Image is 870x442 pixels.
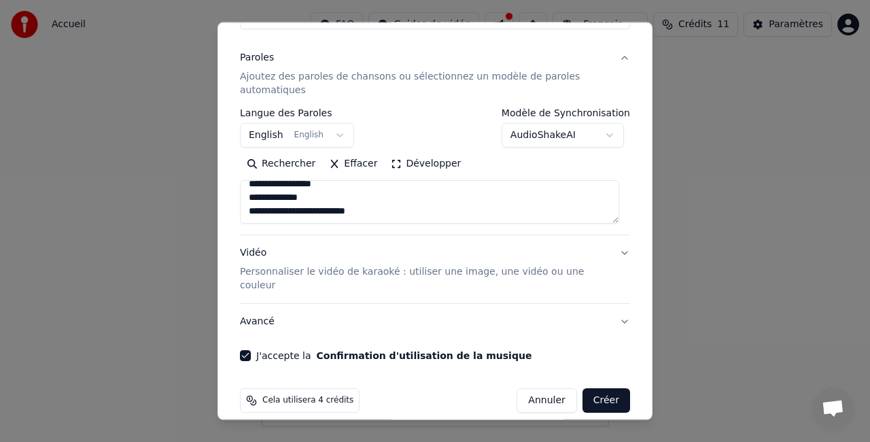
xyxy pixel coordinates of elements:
button: Rechercher [240,153,322,175]
p: Personnaliser le vidéo de karaoké : utiliser une image, une vidéo ou une couleur [240,265,608,292]
label: Modèle de Synchronisation [502,108,630,118]
button: Effacer [322,153,384,175]
button: Créer [582,388,630,413]
button: Avancé [240,304,630,339]
div: ParolesAjoutez des paroles de chansons ou sélectionnez un modèle de paroles automatiques [240,108,630,235]
button: Annuler [517,388,576,413]
button: J'accepte la [316,351,532,360]
button: ParolesAjoutez des paroles de chansons ou sélectionnez un modèle de paroles automatiques [240,40,630,108]
label: Langue des Paroles [240,108,354,118]
p: Ajoutez des paroles de chansons ou sélectionnez un modèle de paroles automatiques [240,70,608,97]
button: Développer [384,153,468,175]
span: Cela utilisera 4 crédits [262,395,353,406]
div: Paroles [240,51,274,65]
div: Vidéo [240,246,608,292]
label: J'accepte la [256,351,532,360]
button: VidéoPersonnaliser le vidéo de karaoké : utiliser une image, une vidéo ou une couleur [240,235,630,303]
